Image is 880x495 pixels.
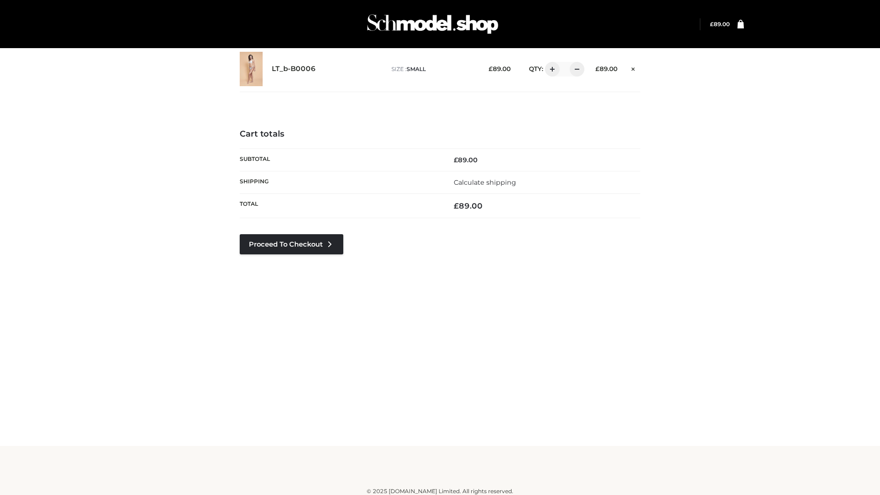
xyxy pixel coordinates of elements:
bdi: 89.00 [454,201,483,210]
th: Shipping [240,171,440,193]
span: SMALL [407,66,426,72]
h4: Cart totals [240,129,640,139]
a: Proceed to Checkout [240,234,343,254]
span: £ [454,201,459,210]
span: £ [489,65,493,72]
bdi: 89.00 [489,65,511,72]
p: size : [391,65,474,73]
span: £ [595,65,599,72]
bdi: 89.00 [454,156,478,164]
bdi: 89.00 [595,65,617,72]
th: Subtotal [240,148,440,171]
th: Total [240,194,440,218]
a: Calculate shipping [454,178,516,187]
a: LT_b-B0006 [272,65,316,73]
a: Remove this item [627,62,640,74]
a: £89.00 [710,21,730,27]
span: £ [454,156,458,164]
div: QTY: [520,62,581,77]
bdi: 89.00 [710,21,730,27]
span: £ [710,21,714,27]
img: Schmodel Admin 964 [364,6,501,42]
